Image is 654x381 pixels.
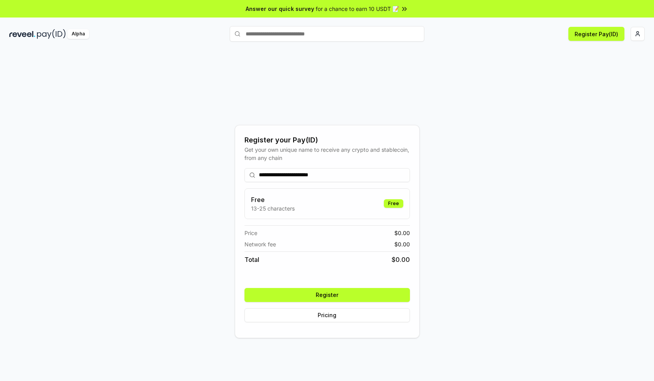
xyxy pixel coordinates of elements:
img: reveel_dark [9,29,35,39]
span: Total [244,255,259,264]
div: Get your own unique name to receive any crypto and stablecoin, from any chain [244,146,410,162]
div: Register your Pay(ID) [244,135,410,146]
span: $ 0.00 [392,255,410,264]
div: Free [384,199,403,208]
span: Network fee [244,240,276,248]
p: 13-25 characters [251,204,295,212]
span: $ 0.00 [394,229,410,237]
button: Pricing [244,308,410,322]
span: Answer our quick survey [246,5,314,13]
button: Register Pay(ID) [568,27,624,41]
img: pay_id [37,29,66,39]
button: Register [244,288,410,302]
span: for a chance to earn 10 USDT 📝 [316,5,399,13]
div: Alpha [67,29,89,39]
h3: Free [251,195,295,204]
span: $ 0.00 [394,240,410,248]
span: Price [244,229,257,237]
